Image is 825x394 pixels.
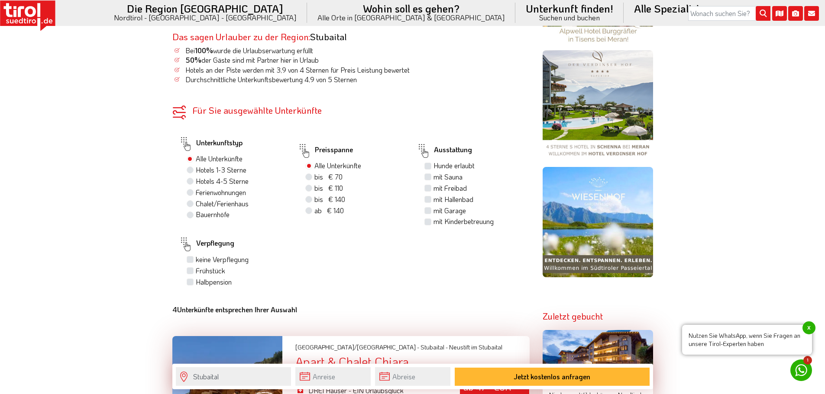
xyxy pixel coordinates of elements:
[314,195,345,204] span: bis € 140
[317,14,505,21] small: Alle Orte in [GEOGRAPHIC_DATA] & [GEOGRAPHIC_DATA]
[172,55,530,65] li: der Gäste sind mit Partner hier in Urlaub
[526,14,613,21] small: Suchen und buchen
[314,161,361,170] label: Alle Unterkünfte
[417,141,472,161] label: Ausstattung
[172,65,530,75] li: Hotels an der Piste werden mit 3,9 von 4 Sternen für Preis Leistung bewertet
[434,172,463,182] label: mit Sauna
[682,325,812,355] span: Nutzen Sie WhatsApp, wenn Sie Fragen an unsere Tirol-Experten haben
[172,305,297,314] b: Unterkünfte entsprechen Ihrer Auswahl
[196,199,249,208] label: Chalet/Ferienhaus
[176,367,291,386] input: Wo soll's hingehen?
[314,172,343,181] span: bis € 70
[179,234,234,254] label: Verpflegung
[788,6,803,21] i: Fotogalerie
[421,343,448,351] span: Stubaital -
[195,46,213,55] b: 100%
[434,206,466,215] label: mit Garage
[196,188,246,197] label: Ferienwohnungen
[314,183,343,192] span: bis € 110
[172,106,530,115] div: Für Sie ausgewählte Unterkünfte
[543,50,653,160] img: verdinserhof.png
[172,305,177,314] b: 4
[375,367,450,386] input: Abreise
[196,176,249,186] label: Hotels 4-5 Sterne
[790,359,812,381] a: 1 Nutzen Sie WhatsApp, wenn Sie Fragen an unsere Tirol-Experten habenx
[172,75,530,84] li: Durchschnittliche Unterkunftsbewertung von 5 Sternen
[172,31,310,42] span: Das sagen Urlauber zu der Region:
[449,343,502,351] span: Neustift im Stubaital
[802,321,815,334] span: x
[196,154,243,163] label: Alle Unterkünfte
[543,167,653,277] img: wiesenhof-sommer.jpg
[196,266,225,275] label: Frühstück
[455,368,650,386] button: Jetzt kostenlos anfragen
[196,165,246,175] label: Hotels 1-3 Sterne
[196,210,230,219] label: Bauernhöfe
[434,161,475,170] label: Hunde erlaubt
[543,311,603,322] strong: Zuletzt gebucht
[804,6,819,21] i: Kontakt
[172,46,530,55] li: Bei wurde die Urlaubserwartung erfüllt
[434,183,467,193] label: mit Freibad
[434,217,494,226] label: mit Kinderbetreuung
[114,14,297,21] small: Nordtirol - [GEOGRAPHIC_DATA] - [GEOGRAPHIC_DATA]
[803,356,812,365] span: 1
[298,141,353,161] label: Preisspanne
[179,134,243,154] label: Unterkunftstyp
[185,55,201,64] b: 50%
[295,367,371,386] input: Anreise
[314,206,344,215] span: ab € 140
[172,32,530,42] h3: Stubaital
[434,195,473,204] label: mit Hallenbad
[304,75,314,84] span: 4,9
[295,343,419,351] span: [GEOGRAPHIC_DATA]/[GEOGRAPHIC_DATA] -
[196,255,249,264] label: keine Verpflegung
[196,277,232,287] label: Halbpension
[688,6,770,21] input: Wonach suchen Sie?
[295,355,529,368] div: Apart & Chalet Chiara
[772,6,787,21] i: Karte öffnen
